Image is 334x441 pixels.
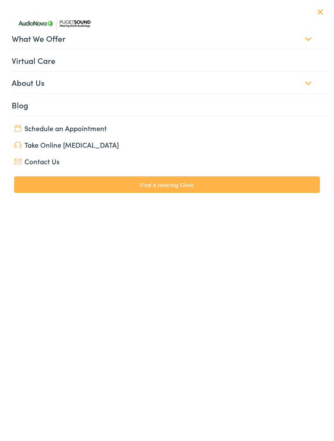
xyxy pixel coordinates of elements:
a: What We Offer [12,28,327,49]
a: Contact Us [14,156,320,166]
a: About Us [12,72,327,93]
img: utility icon [14,125,22,132]
a: Take Online [MEDICAL_DATA] [14,140,320,149]
img: utility icon [14,142,22,148]
a: Find a Hearing Clinic [14,176,320,193]
a: Schedule an Appointment [14,123,320,133]
a: Virtual Care [12,50,327,71]
a: Blog [12,94,327,116]
img: utility icon [14,159,22,164]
